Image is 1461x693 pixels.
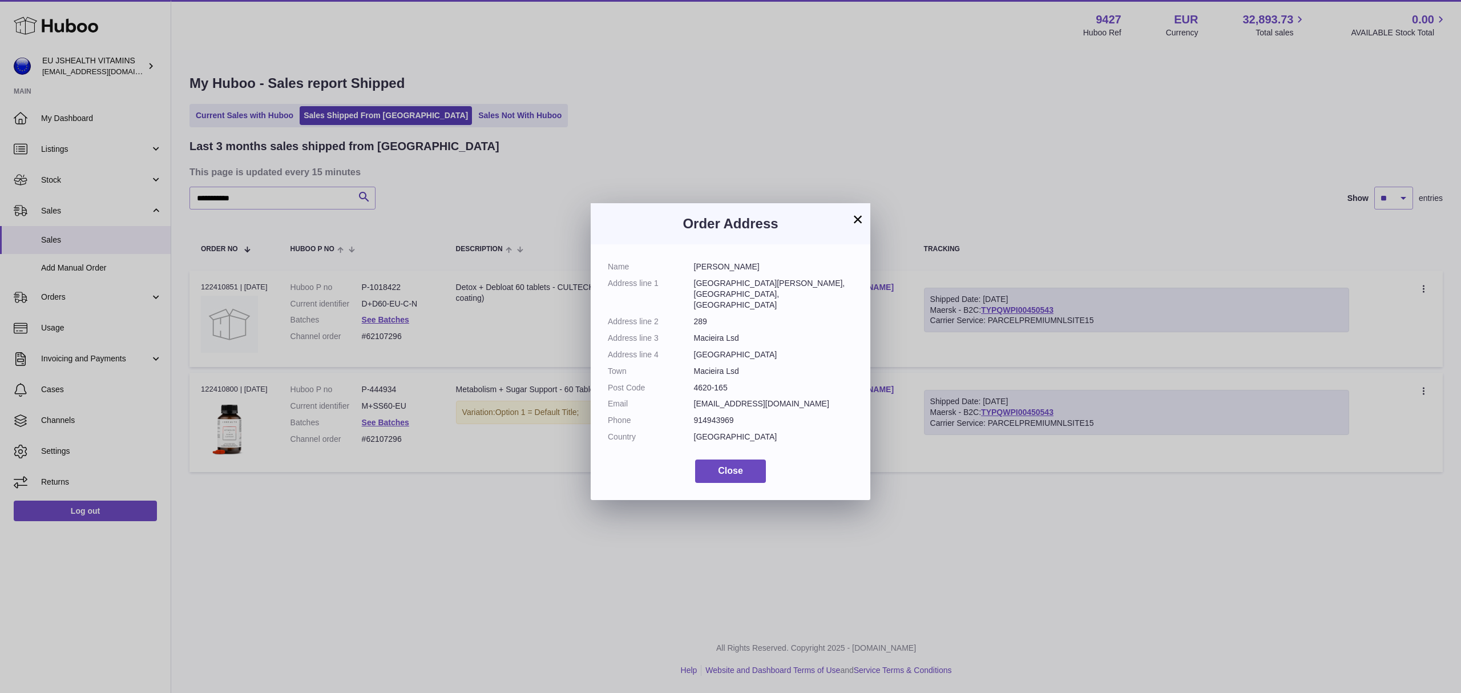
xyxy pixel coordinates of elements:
[718,466,743,476] span: Close
[608,398,694,409] dt: Email
[608,261,694,272] dt: Name
[608,366,694,377] dt: Town
[694,316,854,327] dd: 289
[608,382,694,393] dt: Post Code
[694,333,854,344] dd: Macieira Lsd
[694,415,854,426] dd: 914943969
[851,212,865,226] button: ×
[608,278,694,311] dt: Address line 1
[608,349,694,360] dt: Address line 4
[608,415,694,426] dt: Phone
[694,398,854,409] dd: [EMAIL_ADDRESS][DOMAIN_NAME]
[608,432,694,442] dt: Country
[694,382,854,393] dd: 4620-165
[608,215,853,233] h3: Order Address
[694,349,854,360] dd: [GEOGRAPHIC_DATA]
[694,366,854,377] dd: Macieira Lsd
[694,261,854,272] dd: [PERSON_NAME]
[695,460,766,483] button: Close
[694,432,854,442] dd: [GEOGRAPHIC_DATA]
[608,333,694,344] dt: Address line 3
[694,278,854,311] dd: [GEOGRAPHIC_DATA][PERSON_NAME], [GEOGRAPHIC_DATA], [GEOGRAPHIC_DATA]
[608,316,694,327] dt: Address line 2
